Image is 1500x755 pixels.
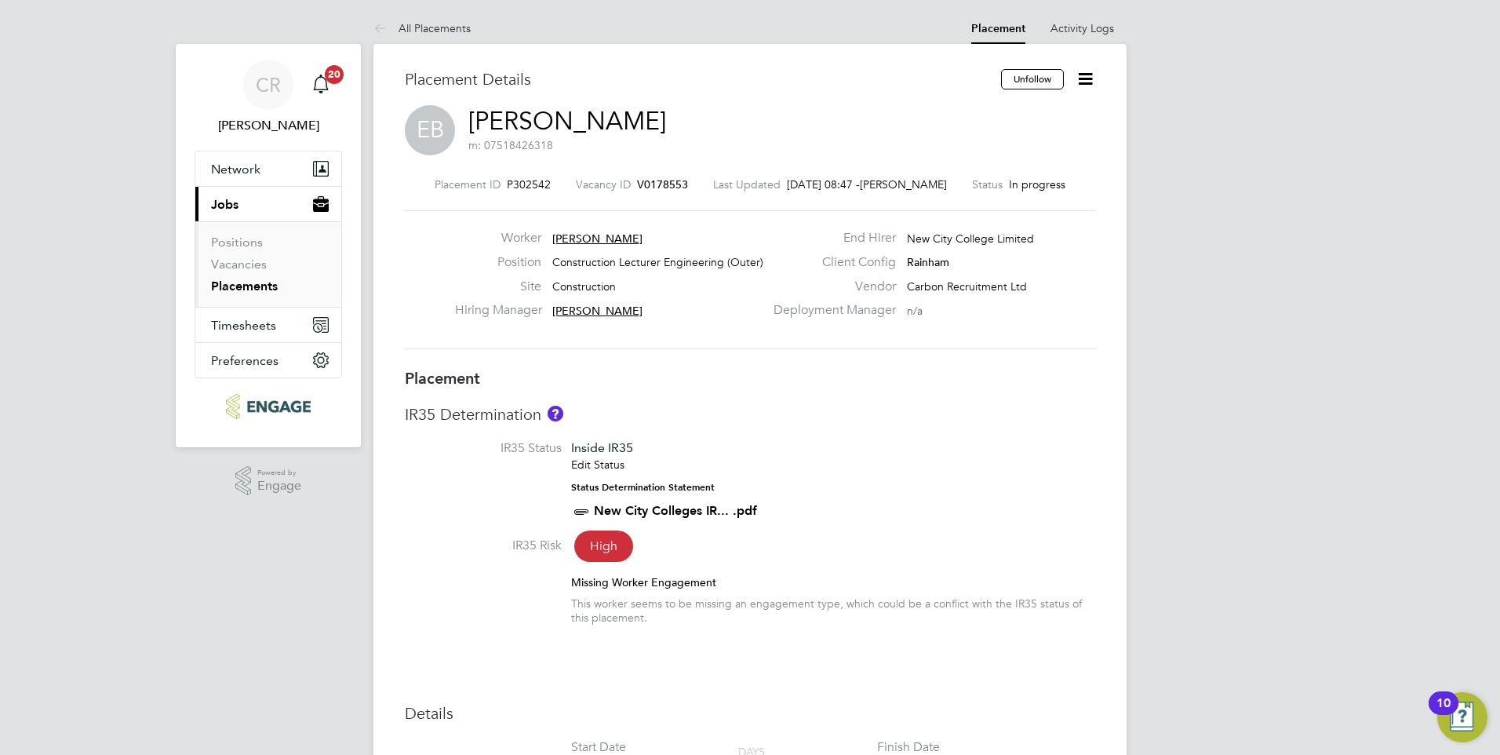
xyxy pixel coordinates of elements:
span: CR [256,75,281,95]
div: This worker seems to be missing an engagement type, which could be a conflict with the IR35 statu... [571,596,1095,625]
strong: Status Determination Statement [571,482,715,493]
label: Site [455,279,541,295]
a: Placement [971,22,1025,35]
label: Position [455,254,541,271]
label: IR35 Risk [405,538,562,554]
span: EB [405,105,455,155]
a: CR[PERSON_NAME] [195,60,342,135]
label: IR35 Status [405,440,562,457]
span: Carbon Recruitment Ltd [907,279,1027,294]
label: Status [972,177,1003,191]
span: Inside IR35 [571,440,633,455]
span: Network [211,162,260,177]
div: Jobs [195,221,341,307]
a: New City Colleges IR... .pdf [594,503,757,518]
a: Go to home page [195,394,342,419]
span: Construction [552,279,616,294]
span: n/a [907,304,923,318]
a: Placements [211,279,278,294]
span: [PERSON_NAME] [860,177,947,191]
a: Edit Status [571,458,624,472]
button: Preferences [195,343,341,377]
button: Open Resource Center, 10 new notifications [1437,692,1487,742]
button: Jobs [195,187,341,221]
label: Vacancy ID [576,177,631,191]
button: About IR35 [548,406,563,421]
img: ncclondon-logo-retina.png [226,394,310,419]
span: 20 [325,65,344,84]
a: Powered byEngage [235,466,302,496]
nav: Main navigation [176,44,361,447]
b: Placement [405,369,480,388]
label: Placement ID [435,177,501,191]
h3: Details [405,703,1095,724]
label: Deployment Manager [764,302,896,319]
span: P302542 [507,177,551,191]
span: Preferences [211,353,279,368]
button: Timesheets [195,308,341,342]
span: In progress [1009,177,1065,191]
span: [PERSON_NAME] [552,304,643,318]
span: Rainham [907,255,949,269]
h3: Placement Details [405,69,989,89]
label: Vendor [764,279,896,295]
a: Activity Logs [1050,21,1114,35]
span: Jobs [211,197,238,212]
a: Positions [211,235,263,250]
a: [PERSON_NAME] [468,106,666,137]
span: Engage [257,480,301,493]
a: All Placements [373,21,471,35]
span: Powered by [257,466,301,480]
span: [DATE] 08:47 - [787,177,860,191]
div: Missing Worker Engagement [571,575,1095,589]
span: New City College Limited [907,232,1034,246]
span: [PERSON_NAME] [552,232,643,246]
span: High [574,531,633,562]
div: 10 [1436,703,1451,724]
label: Worker [455,230,541,246]
span: m: 07518426318 [468,138,553,152]
span: Timesheets [211,318,276,333]
label: Hiring Manager [455,302,541,319]
a: Vacancies [211,257,267,272]
h3: IR35 Determination [405,404,1095,425]
span: V0178553 [637,177,688,191]
label: Client Config [764,254,896,271]
button: Unfollow [1001,69,1064,89]
button: Network [195,151,341,186]
label: End Hirer [764,230,896,246]
span: Christopher Roper [195,116,342,135]
span: Construction Lecturer Engineering (Outer) [552,255,763,269]
a: 20 [305,60,337,110]
label: Last Updated [713,177,781,191]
